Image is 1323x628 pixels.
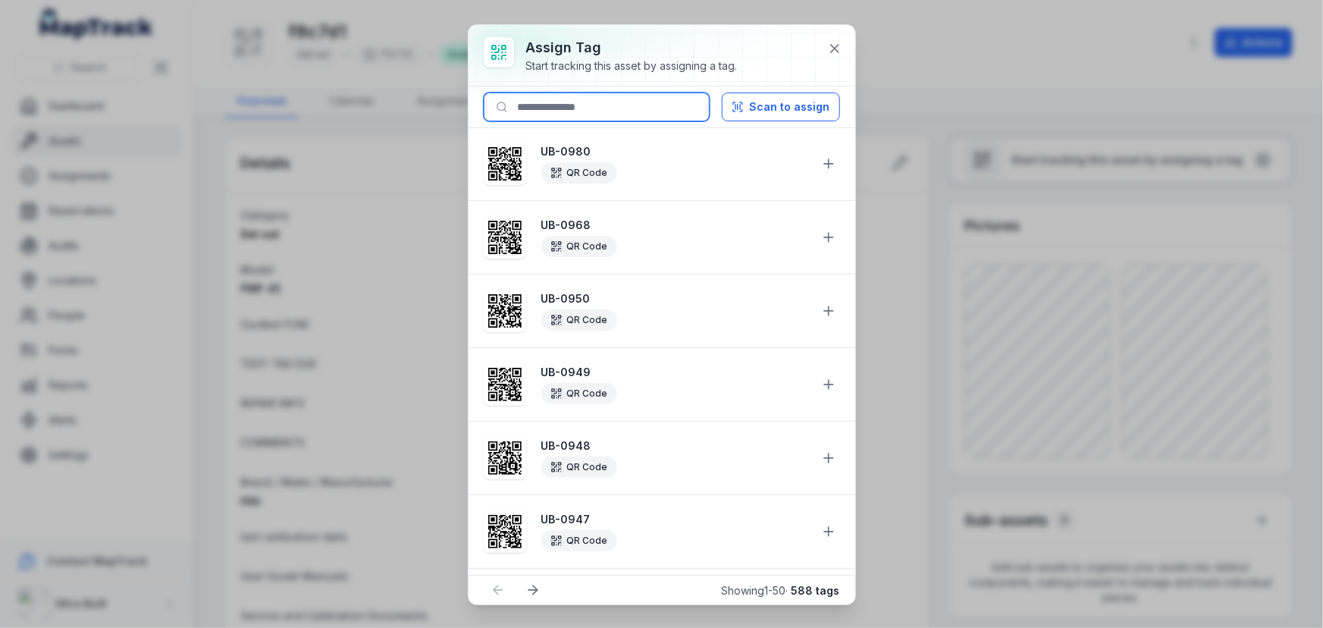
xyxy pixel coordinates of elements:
[526,37,738,58] h3: Assign tag
[541,144,808,159] strong: UB-0980
[541,457,617,478] div: QR Code
[541,162,617,184] div: QR Code
[541,236,617,257] div: QR Code
[541,530,617,551] div: QR Code
[526,58,738,74] div: Start tracking this asset by assigning a tag.
[541,218,808,233] strong: UB-0968
[722,584,840,597] span: Showing 1 - 50 ·
[541,291,808,306] strong: UB-0950
[541,438,808,454] strong: UB-0948
[541,365,808,380] strong: UB-0949
[722,93,840,121] button: Scan to assign
[541,309,617,331] div: QR Code
[541,512,808,527] strong: UB-0947
[541,383,617,404] div: QR Code
[792,584,840,597] strong: 588 tags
